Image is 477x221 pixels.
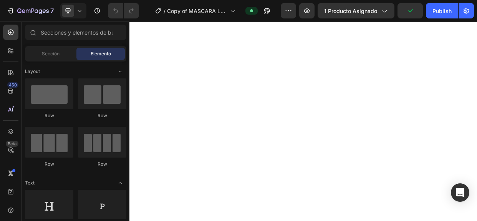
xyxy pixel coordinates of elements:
[129,22,477,221] iframe: Design area
[50,7,54,15] font: 7
[114,177,126,189] span: Abrir palanca
[25,161,73,168] div: Row
[324,8,377,14] font: 1 producto asignado
[25,68,40,75] span: Layout
[9,82,17,88] font: 450
[114,65,126,78] span: Abrir palanca
[8,141,17,146] font: Beta
[42,51,60,56] font: Sección
[426,3,458,18] button: Publish
[432,7,452,15] div: Publish
[25,112,73,119] div: Row
[108,3,139,18] div: Deshacer/Rehacer
[78,112,126,119] div: Row
[3,3,57,18] button: 7
[78,161,126,168] div: Row
[167,7,227,15] span: Copy of MASCARA LED 7 COLORES
[91,51,111,56] font: Elemento
[25,25,126,40] input: Secciones y elementos de búsqueda
[25,179,35,186] span: Text
[451,183,469,202] div: Open Intercom Messenger
[318,3,394,18] button: 1 producto asignado
[164,7,166,15] span: /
